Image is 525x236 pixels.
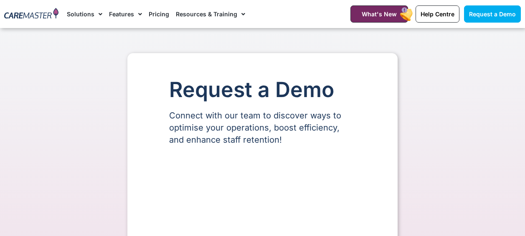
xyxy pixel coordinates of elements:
span: Request a Demo [469,10,516,18]
p: Connect with our team to discover ways to optimise your operations, boost efficiency, and enhance... [169,110,356,146]
a: What's New [350,5,408,23]
h1: Request a Demo [169,78,356,101]
img: CareMaster Logo [4,8,58,20]
a: Help Centre [416,5,459,23]
span: Help Centre [421,10,454,18]
a: Request a Demo [464,5,521,23]
span: What's New [362,10,397,18]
